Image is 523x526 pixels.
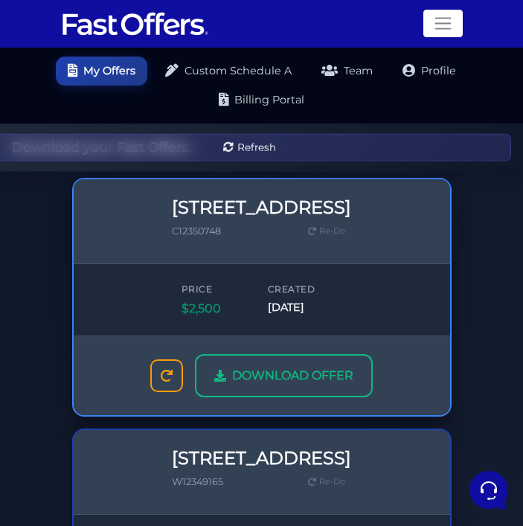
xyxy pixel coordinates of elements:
a: AuraYou:can I use fast offer from realtor.caÉ[DATE] [18,101,280,146]
span: Your Conversations [24,83,121,95]
a: DOWNLOAD OFFER [195,354,373,397]
p: Help [231,410,250,423]
span: Re-Do [319,475,345,489]
img: dark [24,109,54,138]
span: Aura [62,107,236,122]
h3: [STREET_ADDRESS] [172,197,351,219]
a: Open Help Center [185,211,274,223]
a: Billing Portal [207,86,316,115]
button: Messages [103,389,195,423]
p: Home [45,410,70,423]
button: Toggle navigation [423,10,463,37]
a: Custom Schedule A [153,57,304,86]
p: You: can I use fast offer from realtor.caÉ [62,125,236,140]
a: Re-Do [302,472,351,492]
span: Start a Conversation [107,161,208,173]
span: Re-Do [319,225,345,238]
span: Find an Answer [24,211,101,223]
h2: Hello [PERSON_NAME] 👋 [12,12,250,60]
a: Team [309,57,385,86]
a: Re-Do [302,222,351,241]
span: Created [268,282,342,296]
button: Home [12,389,103,423]
p: Messages [128,410,170,423]
p: [DATE] [245,107,274,121]
span: DOWNLOAD OFFER [232,366,353,385]
h3: [STREET_ADDRESS] [172,448,351,469]
a: See all [240,83,274,95]
button: Start a Conversation [24,152,274,182]
span: C12350748 [172,225,221,237]
span: [DATE] [268,299,342,316]
span: $2,500 [182,299,256,318]
button: Help [194,389,286,423]
span: Price [182,282,256,296]
input: Search for an Article... [33,243,243,258]
span: W12349165 [172,476,223,487]
a: My Offers [56,57,147,86]
iframe: Customerly Messenger Launcher [466,468,511,513]
a: Profile [391,57,468,86]
span: Refresh [237,139,276,155]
